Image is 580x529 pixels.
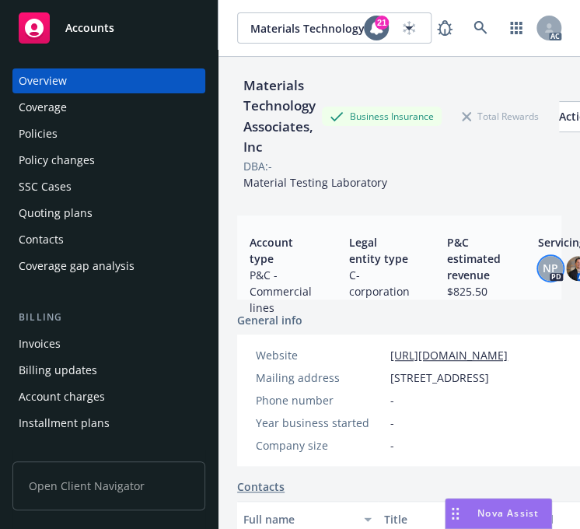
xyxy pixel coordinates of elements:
[250,234,312,267] span: Account type
[19,254,135,279] div: Coverage gap analysis
[243,158,272,174] div: DBA: -
[445,499,465,528] div: Drag to move
[543,260,558,276] span: NP
[256,437,384,454] div: Company size
[19,384,105,409] div: Account charges
[349,234,410,267] span: Legal entity type
[390,437,394,454] span: -
[12,68,205,93] a: Overview
[393,12,425,44] a: Start snowing
[19,148,95,173] div: Policy changes
[12,358,205,383] a: Billing updates
[390,370,489,386] span: [STREET_ADDRESS]
[65,22,114,34] span: Accounts
[12,461,205,510] span: Open Client Navigator
[237,478,285,495] a: Contacts
[477,506,539,520] span: Nova Assist
[19,411,110,436] div: Installment plans
[250,20,385,37] span: Materials Technology Associates, Inc
[390,415,394,431] span: -
[12,384,205,409] a: Account charges
[256,415,384,431] div: Year business started
[256,347,384,363] div: Website
[375,16,389,30] div: 21
[237,75,322,158] div: Materials Technology Associates, Inc
[12,6,205,50] a: Accounts
[256,370,384,386] div: Mailing address
[429,12,460,44] a: Report a Bug
[454,107,547,126] div: Total Rewards
[349,267,410,300] span: C-corporation
[19,201,93,226] div: Quoting plans
[447,234,501,283] span: P&C estimated revenue
[12,121,205,146] a: Policies
[12,411,205,436] a: Installment plans
[322,107,442,126] div: Business Insurance
[445,498,552,529] button: Nova Assist
[12,227,205,252] a: Contacts
[447,283,501,300] span: $825.50
[12,331,205,356] a: Invoices
[237,12,432,44] button: Materials Technology Associates, Inc
[12,148,205,173] a: Policy changes
[501,12,532,44] a: Switch app
[19,174,72,199] div: SSC Cases
[19,95,67,120] div: Coverage
[19,121,58,146] div: Policies
[243,175,387,190] span: Material Testing Laboratory
[243,511,355,527] div: Full name
[250,267,312,316] span: P&C - Commercial lines
[19,331,61,356] div: Invoices
[12,174,205,199] a: SSC Cases
[12,254,205,279] a: Coverage gap analysis
[19,227,64,252] div: Contacts
[390,348,508,363] a: [URL][DOMAIN_NAME]
[237,312,302,328] span: General info
[19,68,67,93] div: Overview
[12,201,205,226] a: Quoting plans
[465,12,496,44] a: Search
[384,511,495,527] div: Title
[19,358,97,383] div: Billing updates
[256,392,384,408] div: Phone number
[12,95,205,120] a: Coverage
[390,392,394,408] span: -
[12,310,205,325] div: Billing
